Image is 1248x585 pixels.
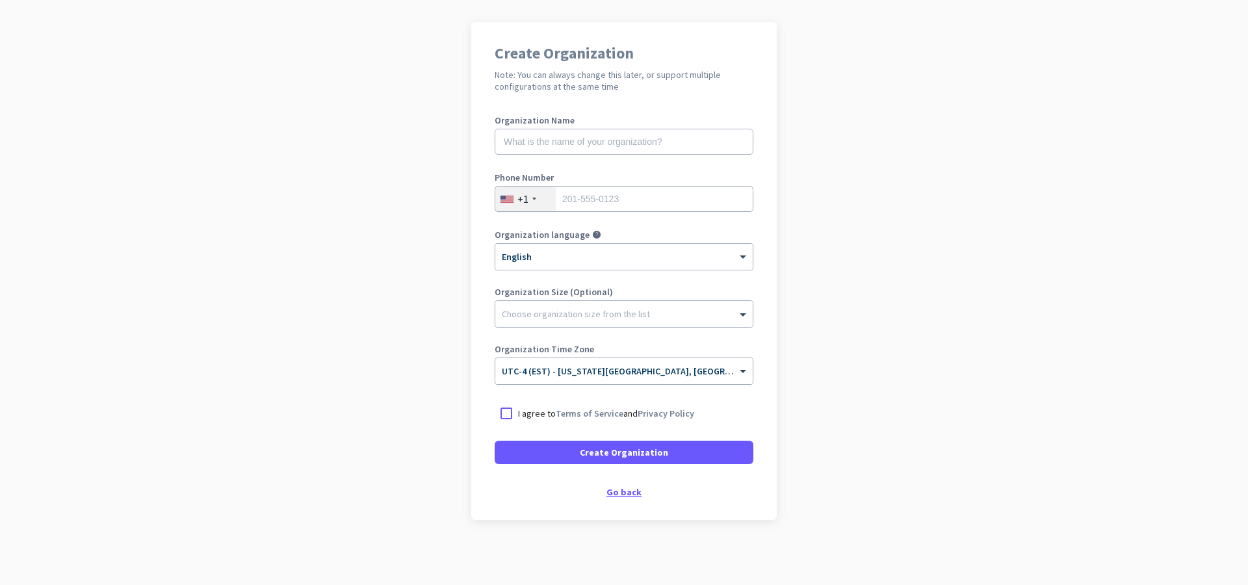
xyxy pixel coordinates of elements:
[495,344,753,354] label: Organization Time Zone
[495,45,753,61] h1: Create Organization
[638,408,694,419] a: Privacy Policy
[495,69,753,92] h2: Note: You can always change this later, or support multiple configurations at the same time
[592,230,601,239] i: help
[495,116,753,125] label: Organization Name
[495,287,753,296] label: Organization Size (Optional)
[517,192,528,205] div: +1
[495,129,753,155] input: What is the name of your organization?
[556,408,623,419] a: Terms of Service
[580,446,668,459] span: Create Organization
[495,487,753,497] div: Go back
[518,407,694,420] p: I agree to and
[495,230,590,239] label: Organization language
[495,186,753,212] input: 201-555-0123
[495,173,753,182] label: Phone Number
[495,441,753,464] button: Create Organization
